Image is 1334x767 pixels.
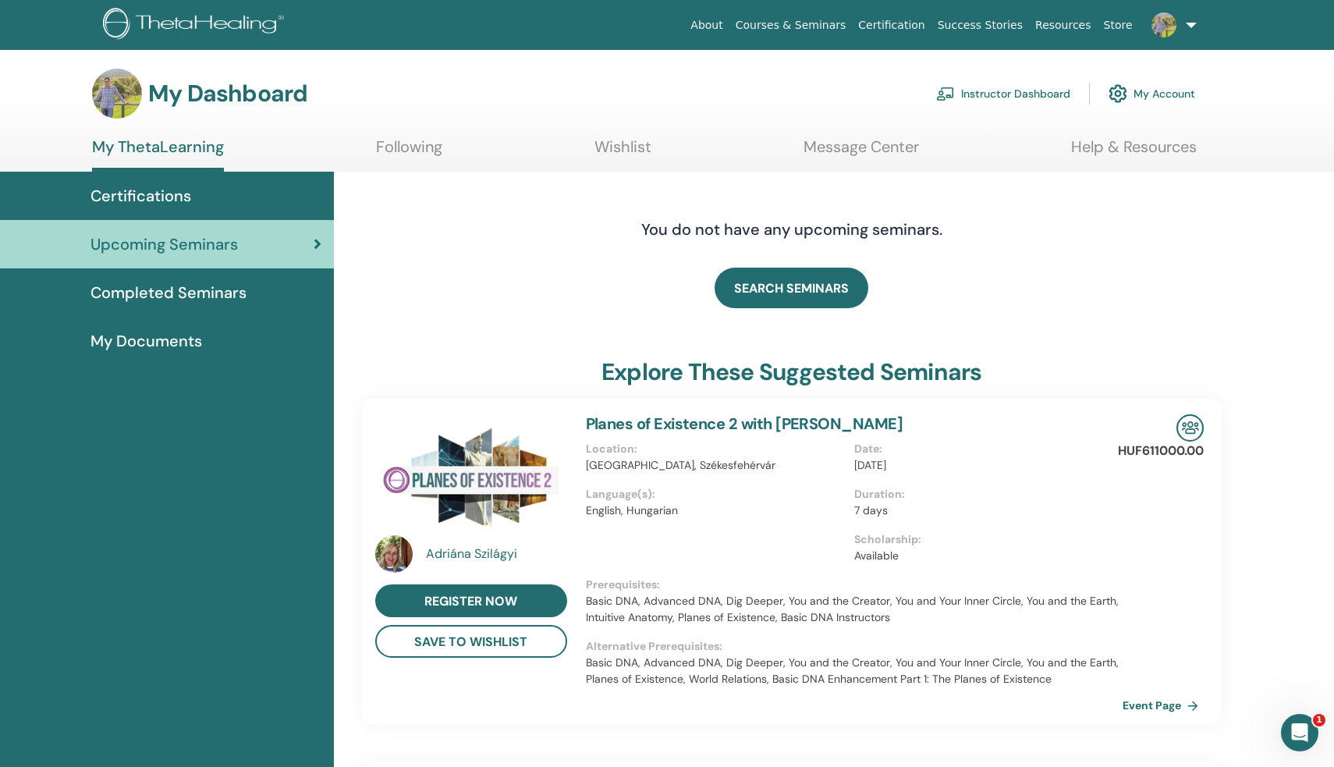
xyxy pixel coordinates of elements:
[594,137,651,168] a: Wishlist
[375,535,413,573] img: default.jpg
[936,76,1070,111] a: Instructor Dashboard
[715,268,868,308] a: SEARCH SEMINARS
[90,281,247,304] span: Completed Seminars
[804,137,919,168] a: Message Center
[1109,76,1195,111] a: My Account
[586,638,1123,655] p: Alternative Prerequisites :
[586,502,845,519] p: English, Hungarian
[1313,714,1325,726] span: 1
[684,11,729,40] a: About
[424,593,517,609] span: register now
[1151,12,1176,37] img: default.jpg
[546,220,1038,239] h4: You do not have any upcoming seminars.
[586,441,845,457] p: Location :
[586,655,1123,687] p: Basic DNA, Advanced DNA, Dig Deeper, You and the Creator, You and Your Inner Circle, You and the ...
[854,502,1113,519] p: 7 days
[1281,714,1318,751] iframe: Intercom live chat
[375,414,567,540] img: Planes of Existence 2
[586,414,903,434] a: Planes of Existence 2 with [PERSON_NAME]
[854,457,1113,474] p: [DATE]
[90,233,238,256] span: Upcoming Seminars
[586,486,845,502] p: Language(s) :
[854,486,1113,502] p: Duration :
[586,457,845,474] p: [GEOGRAPHIC_DATA], Székesfehérvár
[90,184,191,208] span: Certifications
[734,280,849,297] span: SEARCH SEMINARS
[1109,80,1127,107] img: cog.svg
[854,531,1113,548] p: Scholarship :
[854,441,1113,457] p: Date :
[852,11,931,40] a: Certification
[375,584,567,617] a: register now
[92,137,224,172] a: My ThetaLearning
[375,625,567,658] button: save to wishlist
[376,137,442,168] a: Following
[1098,11,1139,40] a: Store
[601,358,981,386] h3: explore these suggested seminars
[103,8,289,43] img: logo.png
[90,329,202,353] span: My Documents
[1118,442,1204,460] p: HUF611000.00
[92,69,142,119] img: default.jpg
[1029,11,1098,40] a: Resources
[426,545,570,563] a: Adriána Szilágyi
[729,11,853,40] a: Courses & Seminars
[586,577,1123,593] p: Prerequisites :
[148,80,307,108] h3: My Dashboard
[586,593,1123,626] p: Basic DNA, Advanced DNA, Dig Deeper, You and the Creator, You and Your Inner Circle, You and the ...
[936,87,955,101] img: chalkboard-teacher.svg
[931,11,1029,40] a: Success Stories
[854,548,1113,564] p: Available
[1176,414,1204,442] img: In-Person Seminar
[1071,137,1197,168] a: Help & Resources
[1123,694,1205,717] a: Event Page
